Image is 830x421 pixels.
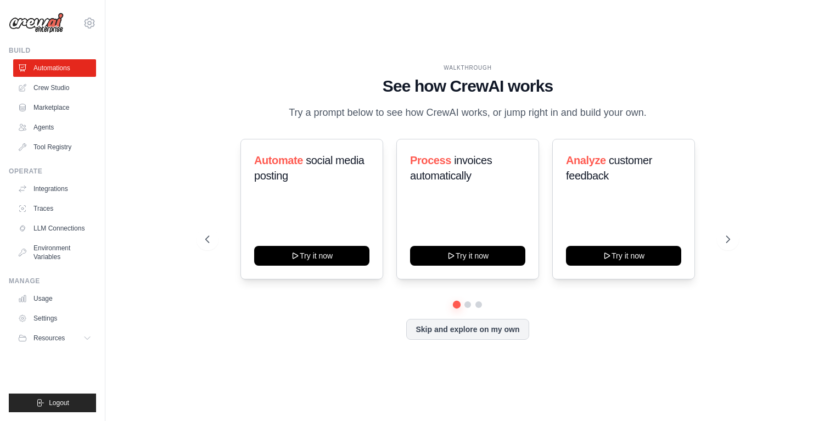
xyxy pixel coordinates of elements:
button: Skip and explore on my own [406,319,529,340]
div: Manage [9,277,96,285]
span: Analyze [566,154,606,166]
span: Automate [254,154,303,166]
span: invoices automatically [410,154,492,182]
img: Logo [9,13,64,33]
span: social media posting [254,154,364,182]
span: customer feedback [566,154,652,182]
button: Resources [13,329,96,347]
p: Try a prompt below to see how CrewAI works, or jump right in and build your own. [283,105,652,121]
h1: See how CrewAI works [205,76,731,96]
button: Try it now [566,246,681,266]
div: Operate [9,167,96,176]
a: Automations [13,59,96,77]
span: Logout [49,398,69,407]
div: WALKTHROUGH [205,64,731,72]
span: Resources [33,334,65,343]
div: Build [9,46,96,55]
button: Try it now [254,246,369,266]
a: Tool Registry [13,138,96,156]
a: Agents [13,119,96,136]
span: Process [410,154,451,166]
a: Crew Studio [13,79,96,97]
a: Environment Variables [13,239,96,266]
button: Try it now [410,246,525,266]
a: Traces [13,200,96,217]
a: Integrations [13,180,96,198]
a: LLM Connections [13,220,96,237]
a: Usage [13,290,96,307]
a: Marketplace [13,99,96,116]
button: Logout [9,394,96,412]
a: Settings [13,310,96,327]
